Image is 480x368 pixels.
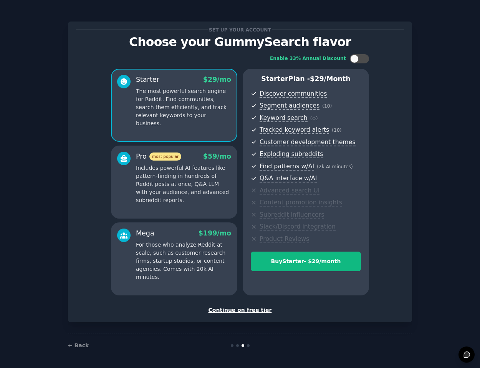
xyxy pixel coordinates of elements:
[136,75,159,85] div: Starter
[260,126,329,134] span: Tracked keyword alerts
[260,223,336,231] span: Slack/Discord integration
[260,199,342,207] span: Content promotion insights
[270,55,346,62] div: Enable 33% Annual Discount
[251,252,361,271] button: BuyStarter- $29/month
[251,74,361,84] p: Starter Plan -
[136,241,231,281] p: For those who analyze Reddit at scale, such as customer research firms, startup studios, or conte...
[260,211,324,219] span: Subreddit influencers
[260,162,314,171] span: Find patterns w/AI
[310,75,351,83] span: $ 29 /month
[68,342,89,348] a: ← Back
[76,35,404,49] p: Choose your GummySearch flavor
[260,187,319,195] span: Advanced search UI
[260,235,309,243] span: Product Reviews
[251,257,361,265] div: Buy Starter - $ 29 /month
[260,138,356,146] span: Customer development themes
[260,102,319,110] span: Segment audiences
[199,229,231,237] span: $ 199 /mo
[76,306,404,314] div: Continue on free tier
[136,152,181,161] div: Pro
[136,164,231,204] p: Includes powerful AI features like pattern-finding in hundreds of Reddit posts at once, Q&A LLM w...
[310,116,318,121] span: ( ∞ )
[149,153,182,161] span: most popular
[260,90,327,98] span: Discover communities
[322,103,332,109] span: ( 10 )
[317,164,353,169] span: ( 2k AI minutes )
[136,87,231,128] p: The most powerful search engine for Reddit. Find communities, search them efficiently, and track ...
[332,128,341,133] span: ( 10 )
[203,153,231,160] span: $ 59 /mo
[208,26,273,34] span: Set up your account
[260,114,308,122] span: Keyword search
[260,174,317,182] span: Q&A interface w/AI
[203,76,231,83] span: $ 29 /mo
[260,150,323,158] span: Exploding subreddits
[136,229,154,238] div: Mega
